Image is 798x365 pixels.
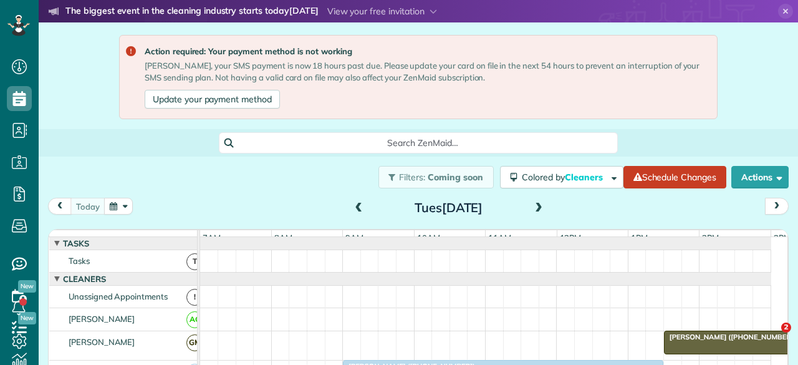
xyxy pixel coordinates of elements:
a: Schedule Changes [623,166,726,188]
span: [PERSON_NAME] ([PHONE_NUMBER]) [663,333,797,341]
span: Unassigned Appointments [66,291,170,301]
span: 2 [781,323,791,333]
span: 7am [200,233,223,243]
button: prev [48,198,72,215]
button: Colored byCleaners [500,166,623,188]
span: Tasks [60,238,92,248]
iframe: Intercom live chat [756,323,786,353]
span: 12pm [557,233,584,243]
h2: Tues[DATE] [371,201,527,215]
button: next [765,198,789,215]
span: Cleaners [565,172,605,183]
span: Cleaners [60,274,108,284]
span: Coming soon [428,172,484,183]
span: 10am [415,233,443,243]
span: AC [186,311,203,328]
div: [PERSON_NAME], your SMS payment is now 18 hours past due. Please update your card on file in the ... [145,60,707,84]
span: 11am [486,233,514,243]
button: today [70,198,105,215]
span: [PERSON_NAME] [66,337,138,347]
span: GM [186,334,203,351]
span: Filters: [399,172,425,183]
span: Colored by [522,172,607,183]
span: 1pm [628,233,650,243]
strong: Action required: Your payment method is not working [145,46,707,57]
span: Tasks [66,256,92,266]
span: 3pm [771,233,793,243]
span: 2pm [699,233,721,243]
span: 8am [272,233,295,243]
button: Actions [731,166,789,188]
a: Update your payment method [145,90,280,109]
strong: The biggest event in the cleaning industry starts today[DATE] [65,5,319,19]
span: 9am [343,233,366,243]
span: [PERSON_NAME] [66,314,138,324]
span: T [186,253,203,270]
span: New [18,280,36,293]
span: ! [186,289,203,306]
